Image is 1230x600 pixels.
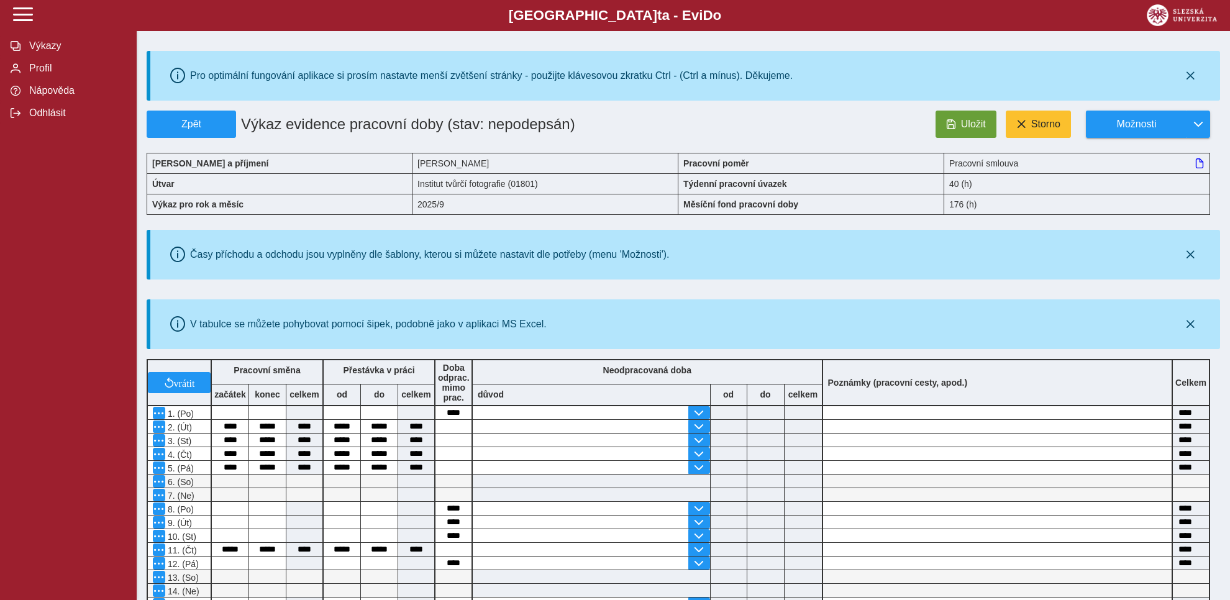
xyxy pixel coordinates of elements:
span: Možnosti [1096,119,1177,130]
span: t [657,7,662,23]
span: 7. (Ne) [165,491,194,501]
b: Pracovní směna [234,365,300,375]
div: Časy příchodu a odchodu jsou vyplněny dle šablony, kterou si můžete nastavit dle potřeby (menu 'M... [190,249,670,260]
span: 4. (Čt) [165,450,192,460]
button: Menu [153,530,165,542]
div: V tabulce se můžete pohybovat pomocí šipek, podobně jako v aplikaci MS Excel. [190,319,547,330]
button: Menu [153,557,165,570]
span: 14. (Ne) [165,586,199,596]
b: konec [249,389,286,399]
b: Doba odprac. mimo prac. [438,363,470,402]
div: 176 (h) [944,194,1210,215]
span: 5. (Pá) [165,463,194,473]
button: Menu [153,571,165,583]
span: 8. (Po) [165,504,194,514]
b: celkem [785,389,822,399]
b: Celkem [1175,378,1206,388]
span: o [713,7,722,23]
div: Pro optimální fungování aplikace si prosím nastavte menší zvětšení stránky - použijte klávesovou ... [190,70,793,81]
span: Storno [1031,119,1060,130]
b: [GEOGRAPHIC_DATA] a - Evi [37,7,1193,24]
span: Nápověda [25,85,126,96]
button: Uložit [936,111,996,138]
b: do [361,389,398,399]
button: Menu [153,489,165,501]
button: Zpět [147,111,236,138]
button: Menu [153,516,165,529]
b: celkem [398,389,434,399]
b: do [747,389,784,399]
b: Týdenní pracovní úvazek [683,179,787,189]
span: 1. (Po) [165,409,194,419]
div: [PERSON_NAME] [412,153,678,173]
button: Možnosti [1086,111,1187,138]
h1: Výkaz evidence pracovní doby (stav: nepodepsán) [236,111,594,138]
span: Profil [25,63,126,74]
span: vrátit [174,378,195,388]
span: 6. (So) [165,477,194,487]
div: 2025/9 [412,194,678,215]
span: 12. (Pá) [165,559,199,569]
button: Menu [153,434,165,447]
span: 2. (Út) [165,422,192,432]
b: Pracovní poměr [683,158,749,168]
b: Neodpracovaná doba [603,365,691,375]
span: 9. (Út) [165,518,192,528]
button: Menu [153,420,165,433]
div: 40 (h) [944,173,1210,194]
span: Uložit [961,119,986,130]
b: začátek [212,389,248,399]
span: Odhlásit [25,107,126,119]
button: Menu [153,407,165,419]
button: Menu [153,475,165,488]
b: celkem [286,389,322,399]
b: Měsíční fond pracovní doby [683,199,798,209]
div: Institut tvůrčí fotografie (01801) [412,173,678,194]
button: Menu [153,502,165,515]
div: Pracovní smlouva [944,153,1210,173]
span: 13. (So) [165,573,199,583]
b: Útvar [152,179,175,189]
button: Menu [153,584,165,597]
span: D [703,7,713,23]
button: Storno [1006,111,1071,138]
b: Výkaz pro rok a měsíc [152,199,244,209]
img: logo_web_su.png [1147,4,1217,26]
button: Menu [153,461,165,474]
span: 3. (St) [165,436,191,446]
button: Menu [153,448,165,460]
span: 11. (Čt) [165,545,197,555]
span: Výkazy [25,40,126,52]
b: od [711,389,747,399]
b: Poznámky (pracovní cesty, apod.) [823,378,973,388]
b: od [324,389,360,399]
b: Přestávka v práci [343,365,414,375]
button: vrátit [148,372,211,393]
button: Menu [153,543,165,556]
b: [PERSON_NAME] a příjmení [152,158,268,168]
b: důvod [478,389,504,399]
span: 10. (St) [165,532,196,542]
span: Zpět [152,119,230,130]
